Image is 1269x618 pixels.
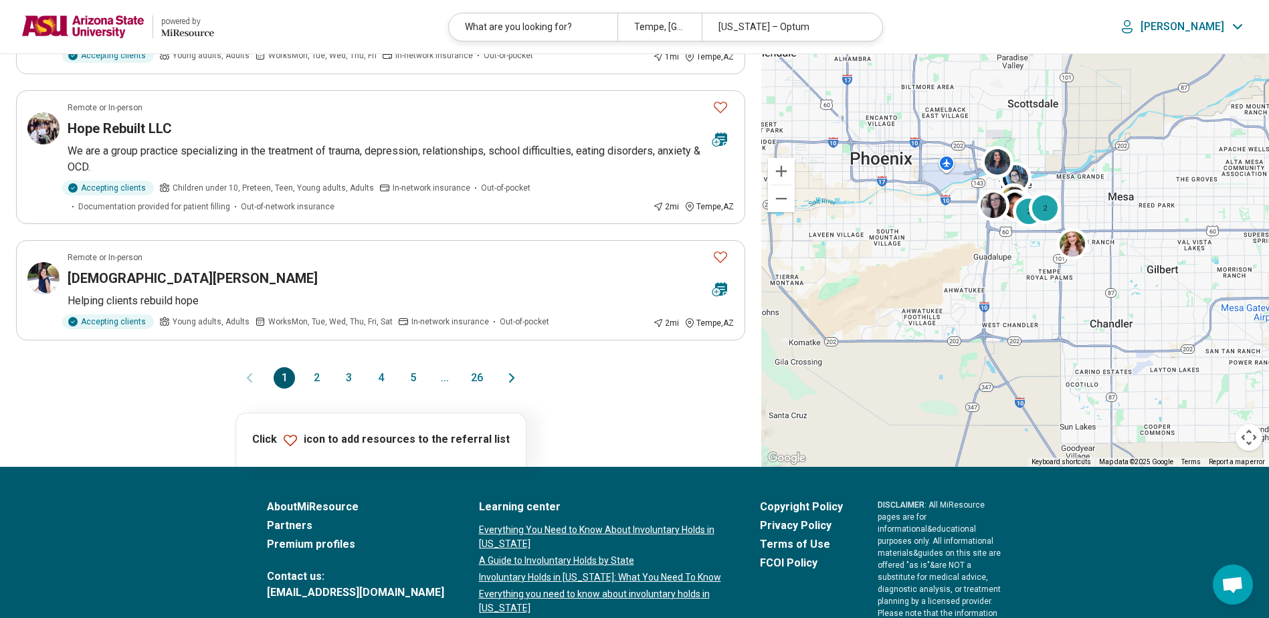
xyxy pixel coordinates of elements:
[760,536,843,552] a: Terms of Use
[1236,424,1262,451] button: Map camera controls
[1213,564,1253,605] div: Open chat
[479,587,725,615] a: Everything you need to know about involuntary holds in [US_STATE]
[173,49,250,62] span: Young adults, Adults
[702,13,870,41] div: [US_STATE] – Optum
[684,201,734,213] div: Tempe , AZ
[395,49,473,62] span: In-network insurance
[765,449,809,467] img: Google
[370,367,391,389] button: 4
[466,367,488,389] button: 26
[274,367,295,389] button: 1
[1181,458,1201,466] a: Terms (opens in new tab)
[252,432,510,448] p: Click icon to add resources to the referral list
[1032,457,1091,467] button: Keyboard shortcuts
[62,181,154,195] div: Accepting clients
[765,449,809,467] a: Open this area in Google Maps (opens a new window)
[411,316,489,328] span: In-network insurance
[68,143,734,175] p: We are a group practice specializing in the treatment of trauma, depression, relationships, schoo...
[173,182,374,194] span: Children under 10, Preteen, Teen, Young adults, Adults
[267,585,444,601] a: [EMAIL_ADDRESS][DOMAIN_NAME]
[68,119,172,138] h3: Hope Rebuilt LLC
[241,201,334,213] span: Out-of-network insurance
[684,317,734,329] div: Tempe , AZ
[21,11,214,43] a: Arizona State Universitypowered by
[267,518,444,534] a: Partners
[484,49,533,62] span: Out-of-pocket
[267,499,444,515] a: AboutMiResource
[479,554,725,568] a: A Guide to Involuntary Holds by State
[617,13,702,41] div: Tempe, [GEOGRAPHIC_DATA]
[267,536,444,552] a: Premium profiles
[68,102,142,114] p: Remote or In-person
[268,316,393,328] span: Works Mon, Tue, Wed, Thu, Fri, Sat
[760,518,843,534] a: Privacy Policy
[1099,458,1173,466] span: Map data ©2025 Google
[684,51,734,63] div: Tempe , AZ
[504,367,520,389] button: Next page
[402,367,423,389] button: 5
[768,158,795,185] button: Zoom in
[479,523,725,551] a: Everything You Need to Know About Involuntary Holds in [US_STATE]
[479,571,725,585] a: Involuntary Holds in [US_STATE]: What You Need To Know
[173,316,250,328] span: Young adults, Adults
[1013,195,1045,227] div: 2
[1028,192,1060,224] div: 2
[878,500,924,510] span: DISCLAIMER
[768,185,795,212] button: Zoom out
[338,367,359,389] button: 3
[78,201,230,213] span: Documentation provided for patient filling
[241,367,258,389] button: Previous page
[760,499,843,515] a: Copyright Policy
[393,182,470,194] span: In-network insurance
[479,499,725,515] a: Learning center
[267,569,444,585] span: Contact us:
[161,15,214,27] div: powered by
[707,94,734,121] button: Favorite
[653,201,679,213] div: 2 mi
[268,49,377,62] span: Works Mon, Tue, Wed, Thu, Fri
[62,48,154,63] div: Accepting clients
[306,367,327,389] button: 2
[707,243,734,271] button: Favorite
[68,251,142,264] p: Remote or In-person
[653,317,679,329] div: 2 mi
[434,367,456,389] span: ...
[1209,458,1265,466] a: Report a map error
[68,293,734,309] p: Helping clients rebuild hope
[653,51,679,63] div: 1 mi
[21,11,144,43] img: Arizona State University
[500,316,549,328] span: Out-of-pocket
[449,13,617,41] div: What are you looking for?
[62,314,154,329] div: Accepting clients
[68,269,318,288] h3: [DEMOGRAPHIC_DATA][PERSON_NAME]
[760,555,843,571] a: FCOI Policy
[481,182,530,194] span: Out-of-pocket
[1141,20,1224,33] p: [PERSON_NAME]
